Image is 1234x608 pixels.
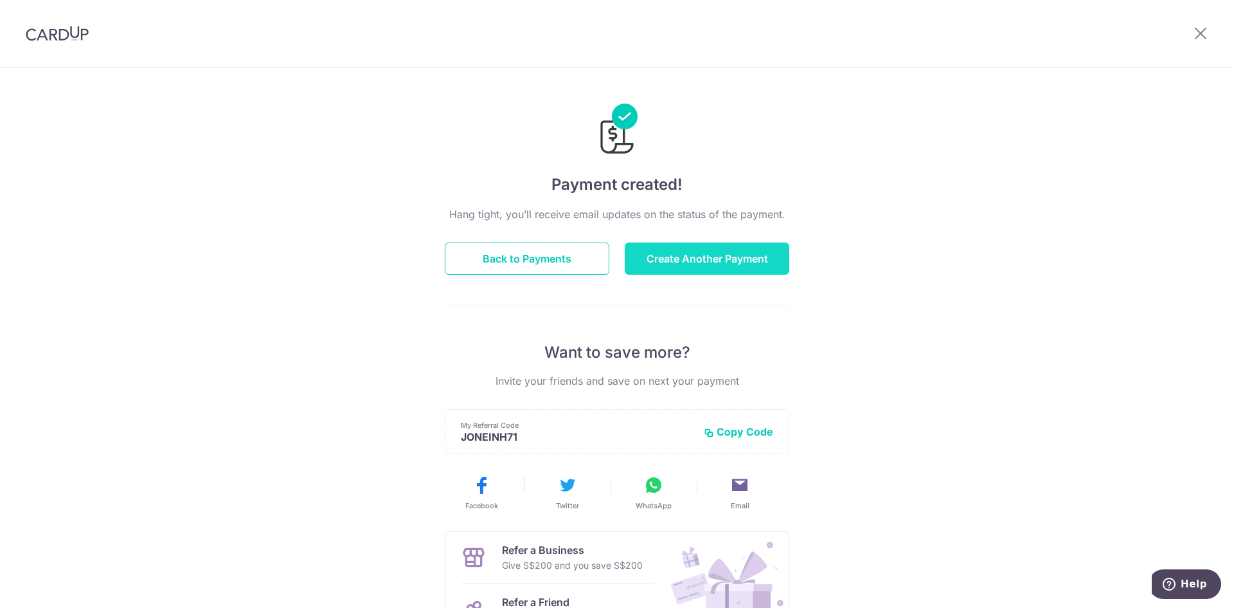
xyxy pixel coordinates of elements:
[465,501,498,511] span: Facebook
[26,26,89,41] img: CardUp
[502,558,643,573] p: Give S$200 and you save S$200
[702,475,778,511] button: Email
[704,425,773,438] button: Copy Code
[502,542,643,558] p: Refer a Business
[1152,569,1221,602] iframe: Opens a widget where you can find more information
[556,501,579,511] span: Twitter
[636,501,672,511] span: WhatsApp
[445,243,609,275] button: Back to Payments
[625,243,789,275] button: Create Another Payment
[445,373,789,389] p: Invite your friends and save on next your payment
[616,475,692,511] button: WhatsApp
[596,104,638,158] img: Payments
[530,475,605,511] button: Twitter
[461,420,693,430] p: My Referral Code
[461,430,693,443] p: JONEINH71
[445,207,789,222] p: Hang tight, you’ll receive email updates on the status of the payment.
[445,173,789,196] h4: Payment created!
[445,342,789,363] p: Want to save more?
[731,501,749,511] span: Email
[443,475,519,511] button: Facebook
